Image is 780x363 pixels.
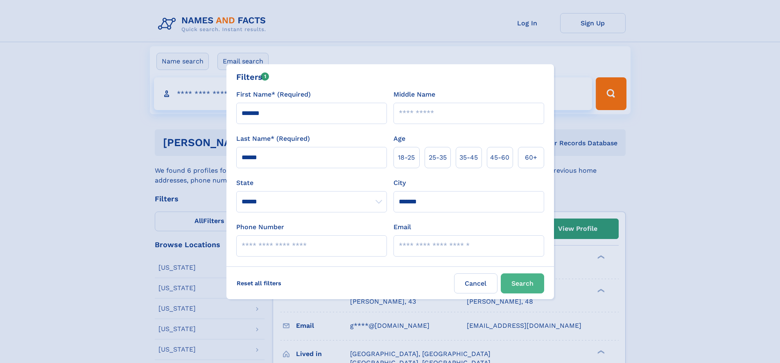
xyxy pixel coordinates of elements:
label: Cancel [454,273,497,293]
label: Middle Name [393,90,435,99]
label: First Name* (Required) [236,90,311,99]
label: State [236,178,387,188]
label: Age [393,134,405,144]
label: Email [393,222,411,232]
span: 35‑45 [459,153,478,162]
label: Phone Number [236,222,284,232]
span: 60+ [525,153,537,162]
span: 25‑35 [429,153,447,162]
span: 18‑25 [398,153,415,162]
div: Filters [236,71,269,83]
label: Reset all filters [231,273,287,293]
button: Search [501,273,544,293]
span: 45‑60 [490,153,509,162]
label: City [393,178,406,188]
label: Last Name* (Required) [236,134,310,144]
